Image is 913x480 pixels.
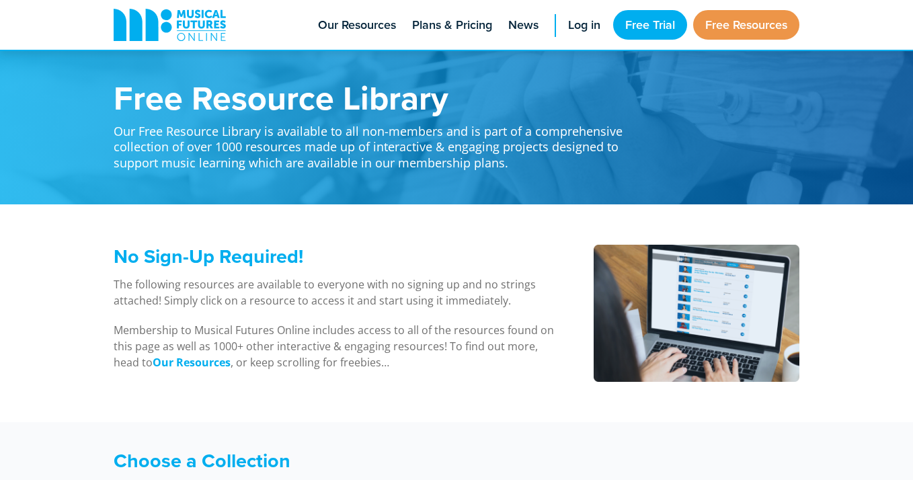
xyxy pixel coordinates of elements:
h3: Choose a Collection [114,449,638,473]
p: Membership to Musical Futures Online includes access to all of the resources found on this page a... [114,322,559,370]
a: Free Resources [693,10,799,40]
span: Our Resources [318,16,396,34]
h1: Free Resource Library [114,81,638,114]
span: No Sign-Up Required! [114,242,303,270]
p: The following resources are available to everyone with no signing up and no strings attached! Sim... [114,276,559,309]
span: Log in [568,16,600,34]
span: News [508,16,539,34]
p: Our Free Resource Library is available to all non-members and is part of a comprehensive collecti... [114,114,638,171]
span: Plans & Pricing [412,16,492,34]
a: Free Trial [613,10,687,40]
a: Our Resources [153,355,231,370]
